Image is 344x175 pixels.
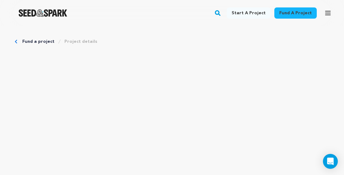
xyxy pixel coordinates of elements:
[19,9,67,17] img: Seed&Spark Logo Dark Mode
[274,7,317,19] a: Fund a project
[15,38,329,45] div: Breadcrumb
[323,154,338,169] div: Open Intercom Messenger
[19,9,67,17] a: Seed&Spark Homepage
[227,7,271,19] a: Start a project
[22,38,54,45] a: Fund a project
[64,38,97,45] a: Project details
